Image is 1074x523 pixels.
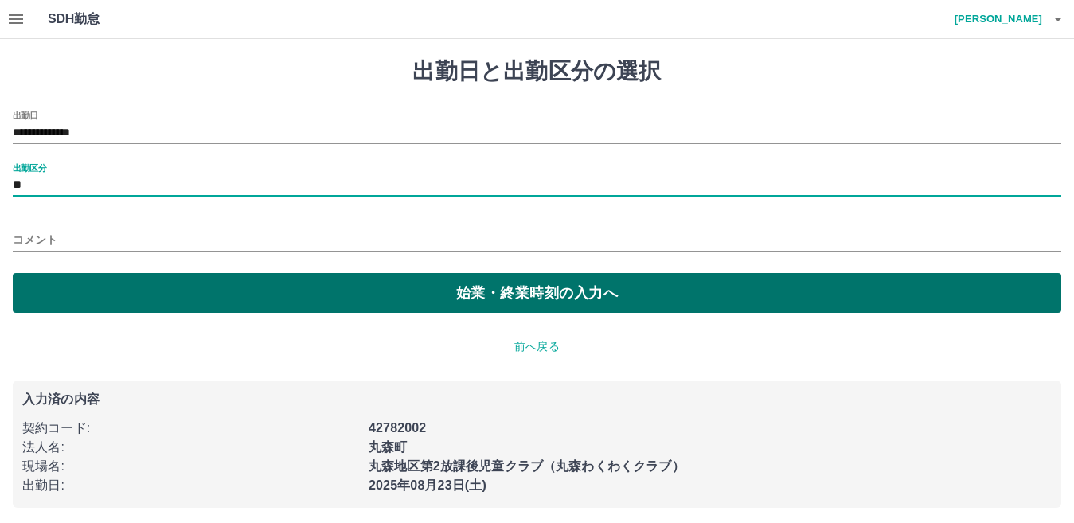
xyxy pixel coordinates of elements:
[22,393,1052,406] p: 入力済の内容
[369,478,486,492] b: 2025年08月23日(土)
[13,109,38,121] label: 出勤日
[22,419,359,438] p: 契約コード :
[22,476,359,495] p: 出勤日 :
[22,438,359,457] p: 法人名 :
[13,273,1061,313] button: 始業・終業時刻の入力へ
[13,58,1061,85] h1: 出勤日と出勤区分の選択
[13,162,46,174] label: 出勤区分
[13,338,1061,355] p: 前へ戻る
[22,457,359,476] p: 現場名 :
[369,459,685,473] b: 丸森地区第2放課後児童クラブ（丸森わくわくクラブ）
[369,440,407,454] b: 丸森町
[369,421,426,435] b: 42782002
